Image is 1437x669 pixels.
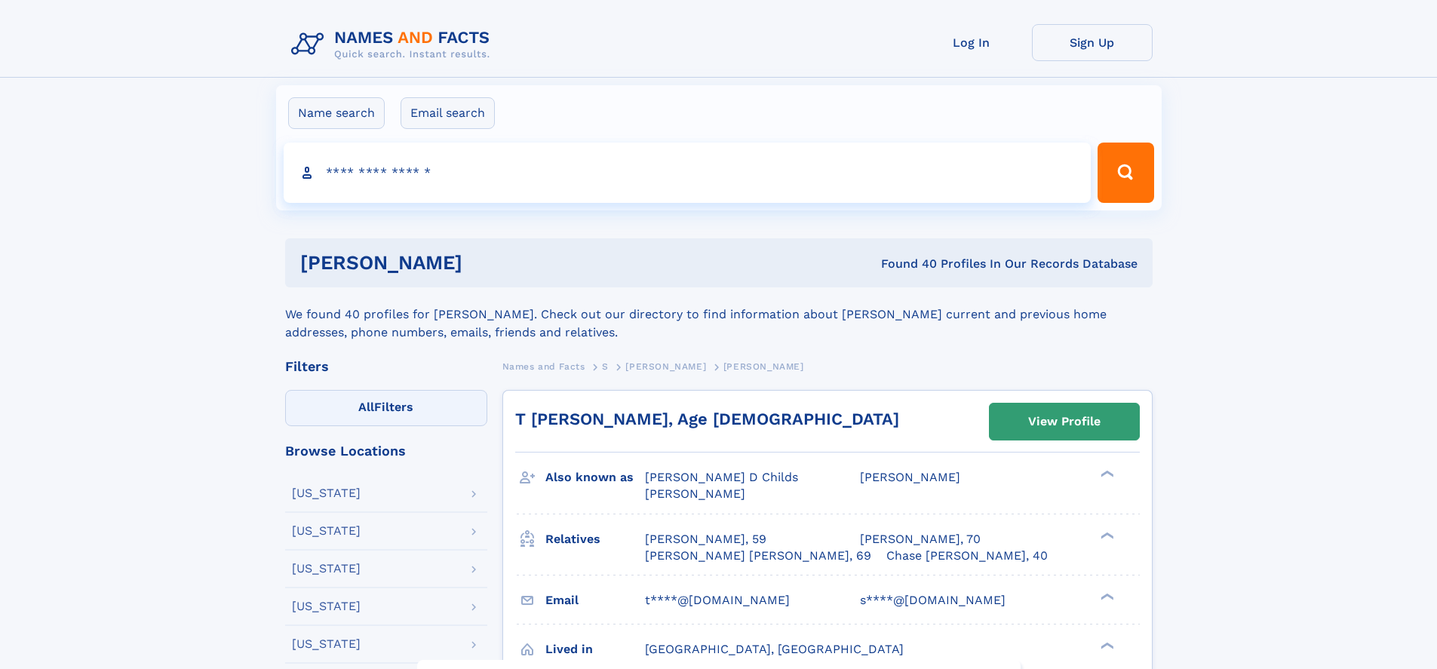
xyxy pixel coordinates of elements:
[1097,469,1115,479] div: ❯
[285,24,502,65] img: Logo Names and Facts
[292,638,361,650] div: [US_STATE]
[645,642,904,656] span: [GEOGRAPHIC_DATA], [GEOGRAPHIC_DATA]
[625,361,706,372] span: [PERSON_NAME]
[1097,640,1115,650] div: ❯
[645,548,871,564] a: [PERSON_NAME] [PERSON_NAME], 69
[515,410,899,428] a: T [PERSON_NAME], Age [DEMOGRAPHIC_DATA]
[284,143,1092,203] input: search input
[292,487,361,499] div: [US_STATE]
[602,361,609,372] span: S
[292,600,361,612] div: [US_STATE]
[990,404,1139,440] a: View Profile
[602,357,609,376] a: S
[545,637,645,662] h3: Lived in
[502,357,585,376] a: Names and Facts
[625,357,706,376] a: [PERSON_NAME]
[292,563,361,575] div: [US_STATE]
[645,470,798,484] span: [PERSON_NAME] D Childs
[545,588,645,613] h3: Email
[285,287,1153,342] div: We found 40 profiles for [PERSON_NAME]. Check out our directory to find information about [PERSON...
[401,97,495,129] label: Email search
[288,97,385,129] label: Name search
[723,361,804,372] span: [PERSON_NAME]
[860,531,981,548] a: [PERSON_NAME], 70
[545,526,645,552] h3: Relatives
[671,256,1138,272] div: Found 40 Profiles In Our Records Database
[1097,591,1115,601] div: ❯
[645,486,745,501] span: [PERSON_NAME]
[300,253,672,272] h1: [PERSON_NAME]
[292,525,361,537] div: [US_STATE]
[1098,143,1153,203] button: Search Button
[860,470,960,484] span: [PERSON_NAME]
[545,465,645,490] h3: Also known as
[285,444,487,458] div: Browse Locations
[285,360,487,373] div: Filters
[1032,24,1153,61] a: Sign Up
[645,531,766,548] a: [PERSON_NAME], 59
[1028,404,1101,439] div: View Profile
[1097,530,1115,540] div: ❯
[911,24,1032,61] a: Log In
[358,400,374,414] span: All
[285,390,487,426] label: Filters
[886,548,1048,564] a: Chase [PERSON_NAME], 40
